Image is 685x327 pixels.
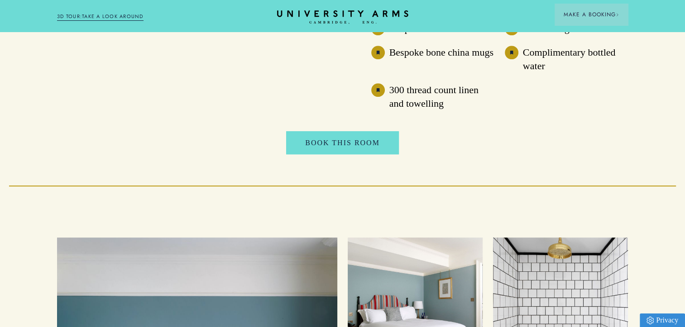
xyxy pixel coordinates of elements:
[389,83,494,110] h3: 300 thread count linen and towelling
[389,46,493,59] h3: Bespoke bone china mugs
[564,10,619,19] span: Make a Booking
[647,317,654,324] img: Privacy
[57,13,144,21] a: 3D TOUR:TAKE A LOOK AROUND
[371,46,385,59] img: image-e94e5ce88bee53a709c97330e55750c953861461-40x40-svg
[523,46,628,73] h3: Complimentary bottled water
[286,131,399,155] a: Book This Room
[640,313,685,327] a: Privacy
[555,4,628,25] button: Make a BookingArrow icon
[277,10,408,24] a: Home
[505,46,518,59] img: image-eb744e7ff81d60750c3343e6174bc627331de060-40x40-svg
[371,83,385,97] img: image-e94e5ce88bee53a709c97330e55750c953861461-40x40-svg
[616,13,619,16] img: Arrow icon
